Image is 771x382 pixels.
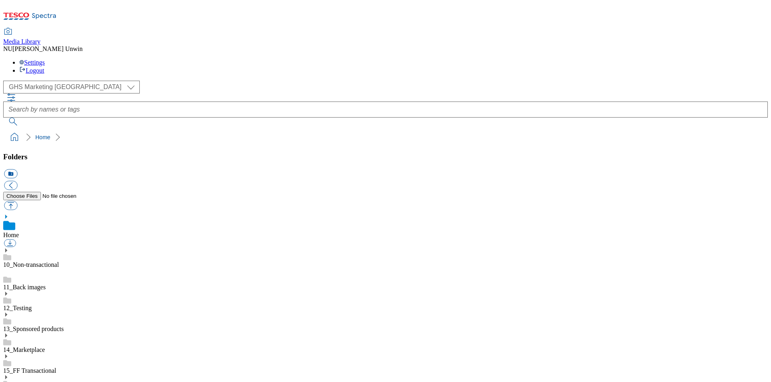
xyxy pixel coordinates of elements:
a: Logout [19,67,44,74]
a: Home [3,232,19,238]
a: 11_Back images [3,284,46,291]
a: home [8,131,21,144]
a: Settings [19,59,45,66]
a: 12_Testing [3,305,32,311]
a: 14_Marketplace [3,346,45,353]
input: Search by names or tags [3,102,768,118]
span: [PERSON_NAME] Unwin [12,45,83,52]
a: 15_FF Transactional [3,367,56,374]
a: 10_Non-transactional [3,261,59,268]
a: 13_Sponsored products [3,325,64,332]
h3: Folders [3,152,768,161]
a: Media Library [3,28,41,45]
span: NU [3,45,12,52]
a: Home [35,134,50,140]
span: Media Library [3,38,41,45]
nav: breadcrumb [3,130,768,145]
